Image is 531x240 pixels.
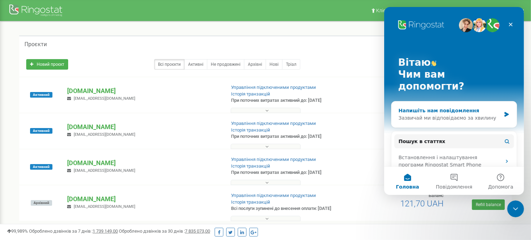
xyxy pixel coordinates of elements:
a: Історія транзакцій [231,91,270,97]
span: Архівний [31,200,52,206]
iframe: Intercom live chat [384,7,524,195]
a: Історія транзакцій [231,199,270,205]
span: [EMAIL_ADDRESS][DOMAIN_NAME] [74,132,135,137]
span: Активний [30,92,52,98]
a: Управління підключеними продуктами [231,85,316,90]
a: Refill balance [472,199,505,210]
span: Клієнти [376,8,394,13]
p: [DOMAIN_NAME] [67,86,220,96]
a: Не продовжені [207,59,244,70]
span: Оброблено дзвінків за 30 днів : [119,228,210,234]
span: 99,989% [7,228,28,234]
a: Архівні [244,59,266,70]
span: Активний [30,164,52,170]
span: [EMAIL_ADDRESS][DOMAIN_NAME] [74,168,135,173]
span: [EMAIL_ADDRESS][DOMAIN_NAME] [74,204,135,209]
a: Тріал [282,59,300,70]
p: При поточних витратах активний до: [DATE] [231,97,343,104]
a: Історія транзакцій [231,163,270,169]
p: Всі послуги зупинені до внесення оплати: [DATE] [231,205,343,212]
a: Нові [266,59,282,70]
span: Баланс [429,193,444,198]
u: 1 739 149,00 [93,228,118,234]
span: 121,70 UAH [400,199,444,209]
p: При поточних витратах активний до: [DATE] [231,169,343,176]
a: Всі проєкти [154,59,185,70]
a: Управління підключеними продуктами [231,193,316,198]
p: [DOMAIN_NAME] [67,158,220,168]
h5: Проєкти [24,41,47,48]
a: Управління підключеними продуктами [231,121,316,126]
a: Управління підключеними продуктами [231,157,316,162]
img: Ringostat Logo [9,3,65,19]
p: [DOMAIN_NAME] [67,122,220,132]
span: [EMAIL_ADDRESS][DOMAIN_NAME] [74,96,135,101]
a: Історія транзакцій [231,127,270,133]
span: Оброблено дзвінків за 7 днів : [29,228,118,234]
a: Новий проєкт [26,59,68,70]
p: При поточних витратах активний до: [DATE] [231,133,343,140]
span: Активний [30,128,52,134]
u: 7 835 073,00 [185,228,210,234]
iframe: Intercom live chat [507,200,524,217]
p: [DOMAIN_NAME] [67,195,220,204]
a: Активні [184,59,207,70]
